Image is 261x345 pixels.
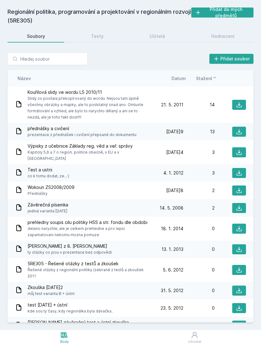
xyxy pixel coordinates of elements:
span: test [DATE] + ústní [28,302,113,308]
span: 23. 5. 2012 [161,305,183,311]
span: Stažení [196,75,212,82]
div: 2 [183,187,215,194]
span: 18. 1. 2014 [161,226,183,232]
div: Testy [91,33,104,39]
span: Wokoun ZS2008/2009 [28,184,74,190]
span: kde sou ty časy, kdy regionálka byla dávačka.. [28,308,113,314]
span: prehledny soupis cilu politiky HSS a str. fondu dle obdobi [28,219,150,226]
div: Učitelé [150,33,165,39]
span: 5RE305 - Řešené otázky z testů a zkoušek [28,261,150,267]
span: Závěrečná písemka [28,202,68,208]
span: [PERSON_NAME] závěrečný test a ústní zkouška [28,319,129,326]
div: 0 [183,305,215,311]
span: Kouřilová slidy ve wordu LS 2010/11 [28,89,150,95]
span: delano narychle, ale je celkem prehledne a pro lepsi zapamatovani nekomu mozna pomuze [28,226,150,238]
div: Uživatel [188,339,201,344]
span: Výpisky z učebnice Základy reg. věd a veř. správy [28,143,150,149]
div: Soubory [27,33,45,39]
span: Slidy co posílala překopírovaný do wordu. Nejsou tam úplně všechny obrázky a mapky, ale to podsta... [28,95,150,120]
span: jediná varianta [DATE] [28,208,68,214]
div: 0 [183,267,215,273]
div: 0 [183,287,215,294]
span: prezentace z přednášek i cvičení přepsané do dokumentu [28,132,136,138]
span: ty otázky co jsou v prezentace bez odpovědi [28,249,112,256]
span: Test a ustni [28,167,69,173]
span: 5. 6. 2012 [163,267,183,273]
span: [DATE]4 [166,149,183,155]
span: [DATE]9 [166,129,183,135]
button: Datum [171,75,186,82]
span: [DATE]8 [166,187,183,194]
button: Přidat do mých předmětů [191,8,253,18]
button: Stažení [196,75,217,82]
div: 0 [183,246,215,252]
button: Název [18,75,31,82]
a: Soubory [8,30,64,43]
span: Kapitoly 5,6 a 7 o region. politice obecně, v EU a v [GEOGRAPHIC_DATA] [28,149,150,162]
a: Učitelé [130,30,184,43]
div: 3 [183,170,215,176]
h2: Regionální politika, programování a projektování v regionálním rozvoji (5RE305) [8,8,191,25]
div: 0 [183,226,215,232]
a: Hodnocení [192,30,253,43]
div: 2 [183,205,215,211]
div: Hodnocení [211,33,234,39]
div: 13 [183,129,215,135]
span: Přednášky [28,190,74,197]
span: můj test varianta B + ústní [28,291,74,297]
div: 14 [183,102,215,108]
input: Hledej soubor [8,53,88,65]
span: 13. 1. 2013 [161,246,183,252]
span: 31. 5. 2012 [161,287,183,294]
div: Study [60,339,69,344]
div: 3 [183,149,215,155]
span: co k tomu dodat, ze...:) [28,173,69,179]
span: Řešené otázky z regionální politiky (sebrané z testů a zkoušek 2011 [28,267,150,279]
span: [PERSON_NAME] z 8. [PERSON_NAME] [28,243,112,249]
span: přednášky a cvičení [28,125,136,132]
a: Testy [72,30,123,43]
span: 4. 1. 2012 [163,170,183,176]
span: 21. 5. 2011 [161,102,183,108]
span: 14. 5. 2008 [160,205,183,211]
button: Přidat soubor [209,54,254,64]
span: Zkouška [DATE]2 [28,284,74,291]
